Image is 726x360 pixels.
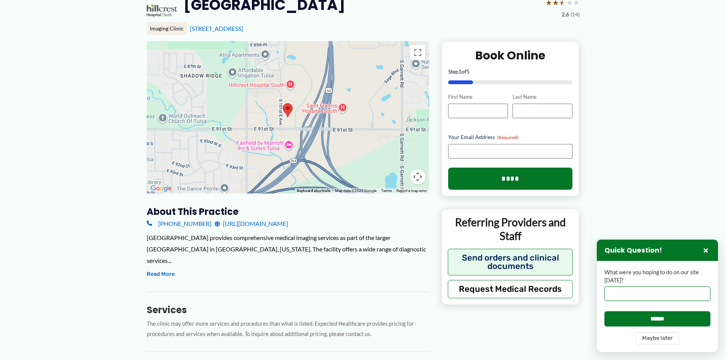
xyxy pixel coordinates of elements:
[297,188,330,194] button: Keyboard shortcuts
[448,215,573,243] p: Referring Providers and Staff
[604,269,710,284] label: What were you hoping to do on our site [DATE]?
[147,232,429,266] div: [GEOGRAPHIC_DATA] provides comprehensive medical imaging services as part of the larger [GEOGRAPH...
[396,189,427,193] a: Report a map error
[458,68,462,75] span: 1
[147,304,429,316] h3: Services
[636,332,679,344] button: Maybe later
[410,45,425,60] button: Toggle fullscreen view
[466,68,470,75] span: 5
[448,133,573,141] label: Your Email Address
[448,69,573,74] p: Step of
[381,189,392,193] a: Terms (opens in new tab)
[147,218,212,229] a: [PHONE_NUMBER]
[190,25,243,32] a: [STREET_ADDRESS]
[149,184,174,194] img: Google
[571,10,580,19] span: (14)
[497,134,519,140] span: (Required)
[147,270,175,279] button: Read More
[448,48,573,63] h2: Book Online
[448,249,573,275] button: Send orders and clinical documents
[701,246,710,255] button: Close
[335,189,377,193] span: Map data ©2025 Google
[604,246,662,255] h3: Quick Question!
[448,93,508,101] label: First Name
[215,218,288,229] a: [URL][DOMAIN_NAME]
[149,184,174,194] a: Open this area in Google Maps (opens a new window)
[410,169,425,184] button: Map camera controls
[513,93,572,101] label: Last Name
[448,280,573,298] button: Request Medical Records
[147,319,429,339] p: The clinic may offer more services and procedures than what is listed. Expected Healthcare provid...
[562,10,569,19] span: 2.6
[147,206,429,218] h3: About this practice
[147,22,187,35] div: Imaging Clinic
